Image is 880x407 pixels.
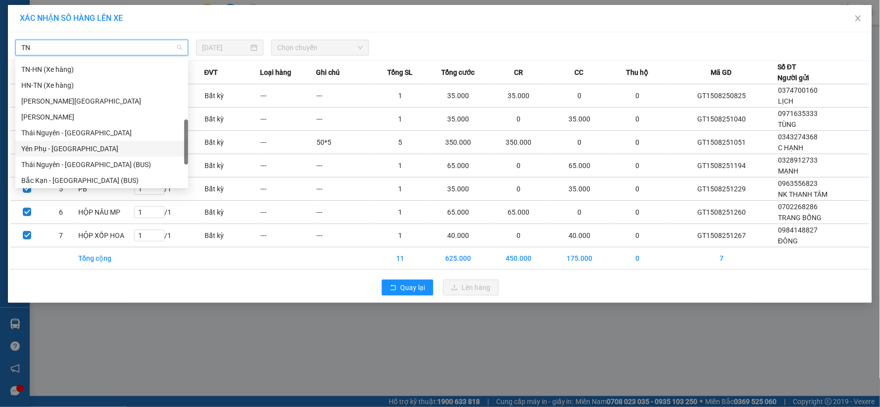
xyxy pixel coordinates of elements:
span: CR [514,67,523,78]
span: Chọn chuyến [277,40,363,55]
td: 35.000 [428,84,489,108]
span: C HẠNH [778,144,803,152]
td: 40.000 [549,224,610,247]
td: 350.000 [489,131,549,154]
td: 1 [372,84,428,108]
span: 0343274368 [778,133,818,141]
td: HỘP XỐP HOA [78,224,134,247]
td: 175.000 [549,247,610,270]
td: / 1 [134,224,205,247]
td: GT1508251194 [666,154,777,177]
td: 0 [610,247,666,270]
td: 65.000 [428,154,489,177]
td: 0 [549,201,610,224]
div: HN-TN (Xe hàng) [21,80,182,91]
td: 0 [610,177,666,201]
div: Tuyên Quang - Thái Nguyên [15,93,188,109]
td: 7 [44,224,78,247]
td: GT1508250825 [666,84,777,108]
div: [PERSON_NAME] [21,112,182,122]
td: 0 [610,154,666,177]
div: [PERSON_NAME][GEOGRAPHIC_DATA] [21,96,182,107]
div: Thái Nguyên - Yên Phụ [15,125,188,141]
td: --- [260,177,316,201]
td: --- [316,177,372,201]
td: PB [78,177,134,201]
td: --- [260,224,316,247]
td: 7 [666,247,777,270]
td: Bất kỳ [204,224,260,247]
td: Bất kỳ [204,201,260,224]
div: TN-HN (Xe hàng) [21,64,182,75]
span: ĐÔNG [778,237,798,245]
span: 0963556823 [778,179,818,187]
td: 1 [372,154,428,177]
td: / 1 [134,177,205,201]
span: Tổng cước [442,67,475,78]
td: 6 [44,201,78,224]
td: 350.000 [428,131,489,154]
td: 5 [44,177,78,201]
td: 11 [372,247,428,270]
span: Tổng SL [387,67,413,78]
div: Yên Phụ - Thái Nguyên [15,141,188,157]
b: GỬI : VP Gang Thép [12,67,133,84]
span: close [854,14,862,22]
td: 35.000 [428,108,489,131]
span: TÙNG [778,120,796,128]
td: Tổng cộng [78,247,134,270]
span: rollback [390,284,397,292]
div: Thái Nguyên - Bắc Kạn (BUS) [15,157,188,173]
img: logo.jpg [12,12,87,62]
span: XÁC NHẬN SỐ HÀNG LÊN XE [20,13,123,23]
td: Bất kỳ [204,131,260,154]
td: 0 [489,224,549,247]
div: Bắc Kạn - Thái Nguyên (BUS) [15,173,188,188]
td: 0 [610,131,666,154]
span: Mã GD [711,67,732,78]
td: Bất kỳ [204,154,260,177]
td: 35.000 [549,108,610,131]
span: TRANG BỐNG [778,214,822,222]
td: / 1 [134,201,205,224]
span: Thu hộ [626,67,649,78]
td: 0 [610,84,666,108]
td: 625.000 [428,247,489,270]
div: Thái Nguyên - Tuyên Quang [15,109,188,125]
div: Bắc Kạn - [GEOGRAPHIC_DATA] (BUS) [21,175,182,186]
span: MẠNH [778,167,798,175]
div: HN-TN (Xe hàng) [15,77,188,93]
span: 0328912733 [778,156,818,164]
td: 65.000 [489,201,549,224]
td: --- [260,108,316,131]
td: 0 [549,84,610,108]
td: 35.000 [489,84,549,108]
div: TN-HN (Xe hàng) [15,61,188,77]
li: 271 - [PERSON_NAME] - [GEOGRAPHIC_DATA] - [GEOGRAPHIC_DATA] [93,24,414,37]
td: 1 [372,177,428,201]
td: 1 [372,224,428,247]
td: 5 [372,131,428,154]
div: Số ĐT Người gửi [777,61,809,83]
td: --- [316,84,372,108]
td: --- [260,131,316,154]
td: 35.000 [549,177,610,201]
div: Thái Nguyên - [GEOGRAPHIC_DATA] (BUS) [21,159,182,170]
span: Ghi chú [316,67,340,78]
td: --- [260,154,316,177]
input: 15/08/2025 [202,42,249,53]
td: 0 [610,201,666,224]
td: HỘP NÂU MP [78,201,134,224]
td: 1 [372,201,428,224]
td: Bất kỳ [204,84,260,108]
td: 1 [372,108,428,131]
td: 0 [489,177,549,201]
td: --- [316,154,372,177]
span: LỊCH [778,97,793,105]
span: 0702268286 [778,203,818,211]
td: --- [260,201,316,224]
td: 0 [549,131,610,154]
td: 450.000 [489,247,549,270]
span: Quay lại [401,282,425,293]
td: Bất kỳ [204,177,260,201]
